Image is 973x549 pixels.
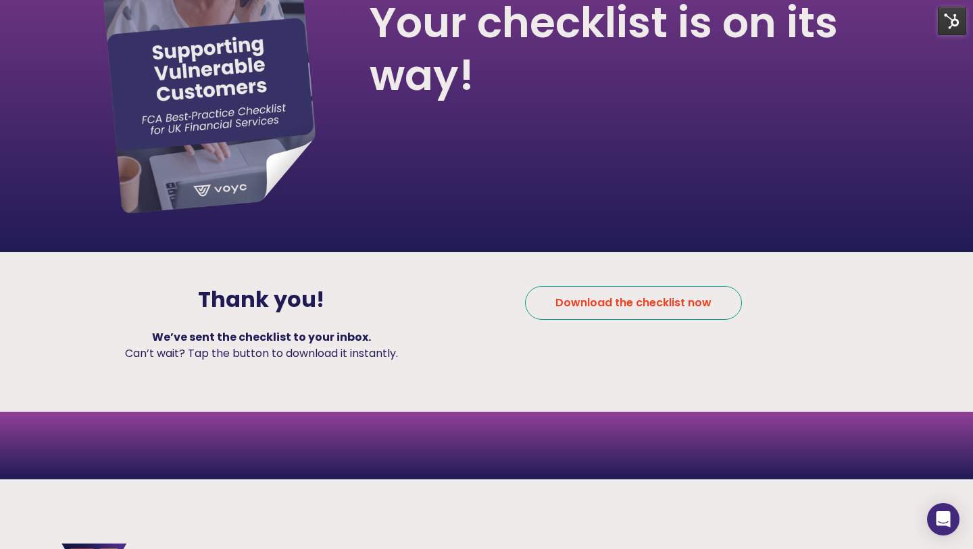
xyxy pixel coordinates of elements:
span: We’ve sent the checklist to your inbox. [152,329,371,345]
p: Can’t wait? Tap the button to download it instantly. [61,329,461,362]
div: Open Intercom Messenger [927,503,959,535]
h3: Thank you! [61,286,461,313]
img: HubSpot Tools Menu Toggle [938,7,966,35]
a: Download the checklist now [525,286,742,320]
